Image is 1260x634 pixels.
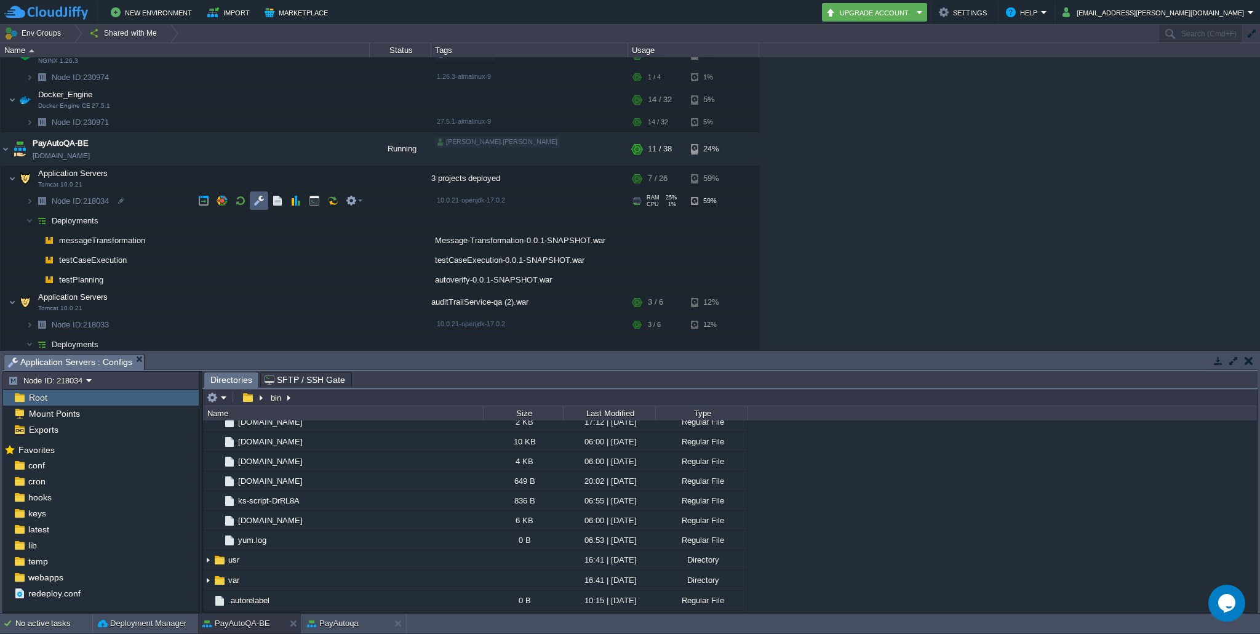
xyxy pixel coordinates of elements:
a: hooks [26,492,54,503]
a: .autorelabel [226,595,271,606]
span: 218033 [50,319,111,330]
a: Node ID:218033 [50,319,111,330]
span: keys [26,508,48,519]
a: Application ServersTomcat 10.0.21 [37,169,110,178]
a: latest [26,524,51,535]
img: AMDAwAAAACH5BAEAAAAALAAAAAABAAEAAAICRAEAOw== [203,551,213,570]
button: PayAutoQA-BE [202,617,270,630]
img: AMDAwAAAACH5BAEAAAAALAAAAAABAAEAAAICRAEAOw== [33,191,50,211]
button: Node ID: 218034 [8,375,86,386]
span: 218034 [50,196,111,206]
span: Deployments [50,339,100,350]
div: Last Modified [564,406,655,420]
a: Deployments [50,215,100,226]
img: CloudJiffy [4,5,88,20]
button: PayAutoqa [307,617,359,630]
span: Exports [26,424,60,435]
img: AMDAwAAAACH5BAEAAAAALAAAAAABAAEAAAICRAEAOw== [29,49,34,52]
div: 14 / 32 [648,87,672,112]
div: Directory [655,550,748,569]
div: 17:12 | [DATE] [563,412,655,431]
span: ks-script-DrRL8A [236,496,301,506]
a: Node ID:218034 [50,196,111,206]
div: 10:15 | [DATE] [563,611,655,630]
img: AMDAwAAAACH5BAEAAAAALAAAAAABAAEAAAICRAEAOw== [213,452,223,471]
div: 4 KB [483,452,563,471]
a: webapps [26,572,65,583]
a: usr [226,555,241,565]
div: testCaseExecution-0.0.1-SNAPSHOT.war [431,251,628,270]
img: AMDAwAAAACH5BAEAAAAALAAAAAABAAEAAAICRAEAOw== [33,231,41,250]
span: Mount Points [26,408,82,419]
div: 0 B [483,591,563,610]
div: Type [656,406,748,420]
div: Regular File [655,412,748,431]
a: [DOMAIN_NAME] [33,150,90,162]
a: temp [26,556,50,567]
a: yum.log [236,535,268,545]
span: 25% [664,195,677,201]
div: auditTrailService-qa (2).war [431,290,628,315]
span: lib [26,540,39,551]
a: [DOMAIN_NAME] [236,456,305,467]
div: 6 KB [483,511,563,530]
div: Regular File [655,471,748,491]
div: 59% [691,166,731,191]
div: 11 / 38 [648,132,672,166]
span: NGINX 1.26.3 [38,57,78,65]
img: AMDAwAAAACH5BAEAAAAALAAAAAABAAEAAAICRAEAOw== [33,315,50,334]
div: 24% [691,132,731,166]
span: testPlanning [58,275,105,285]
span: 230974 [50,72,111,82]
img: AMDAwAAAACH5BAEAAAAALAAAAAABAAEAAAICRAEAOw== [11,132,28,166]
a: [DOMAIN_NAME] [236,476,305,486]
button: New Environment [111,5,196,20]
img: AMDAwAAAACH5BAEAAAAALAAAAAABAAEAAAICRAEAOw== [213,574,226,587]
span: Docker Engine CE 27.5.1 [38,102,110,110]
a: Docker_EngineDocker Engine CE 27.5.1 [37,90,94,99]
img: AMDAwAAAACH5BAEAAAAALAAAAAABAAEAAAICRAEAOw== [223,494,236,508]
img: AMDAwAAAACH5BAEAAAAALAAAAAABAAEAAAICRAEAOw== [213,511,223,530]
span: Tomcat 10.0.21 [38,305,82,312]
button: [EMAIL_ADDRESS][PERSON_NAME][DOMAIN_NAME] [1063,5,1248,20]
span: CPU [647,201,659,207]
a: redeploy.conf [26,588,82,599]
span: cron [26,476,47,487]
img: AMDAwAAAACH5BAEAAAAALAAAAAABAAEAAAICRAEAOw== [41,251,58,270]
button: Deployment Manager [98,617,186,630]
div: Directory [655,571,748,590]
span: 1% [664,201,676,207]
a: var [226,575,241,585]
img: AMDAwAAAACH5BAEAAAAALAAAAAABAAEAAAICRAEAOw== [203,571,213,590]
div: 06:00 | [DATE] [563,452,655,471]
img: AMDAwAAAACH5BAEAAAAALAAAAAABAAEAAAICRAEAOw== [17,290,34,315]
img: AMDAwAAAACH5BAEAAAAALAAAAAABAAEAAAICRAEAOw== [213,471,223,491]
img: AMDAwAAAACH5BAEAAAAALAAAAAABAAEAAAICRAEAOw== [26,315,33,334]
a: Root [26,392,49,403]
img: AMDAwAAAACH5BAEAAAAALAAAAAABAAEAAAICRAEAOw== [9,290,16,315]
span: RAM [647,195,660,201]
a: [DOMAIN_NAME] [236,436,305,447]
div: Regular File [655,591,748,610]
div: [PERSON_NAME].[PERSON_NAME] [435,137,560,148]
button: bin [269,392,284,403]
a: testCaseExecution [58,255,129,265]
button: Marketplace [265,5,332,20]
img: AMDAwAAAACH5BAEAAAAALAAAAAABAAEAAAICRAEAOw== [33,251,41,270]
span: Node ID: [52,118,83,127]
button: Env Groups [4,25,65,42]
div: autoverify-0.0.1-SNAPSHOT.war [431,270,628,289]
img: AMDAwAAAACH5BAEAAAAALAAAAAABAAEAAAICRAEAOw== [223,534,236,547]
span: Directories [210,372,252,388]
div: 12% [691,290,731,315]
img: AMDAwAAAACH5BAEAAAAALAAAAAABAAEAAAICRAEAOw== [213,594,226,608]
span: 230971 [50,117,111,127]
button: Help [1006,5,1041,20]
div: 20:02 | [DATE] [563,471,655,491]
